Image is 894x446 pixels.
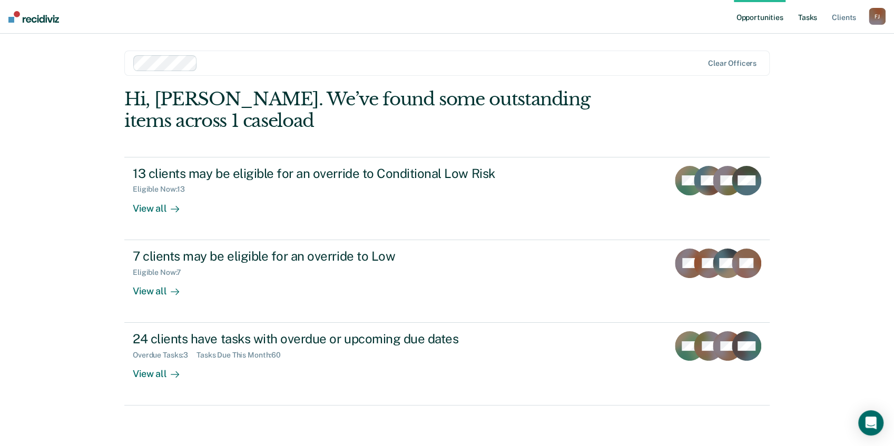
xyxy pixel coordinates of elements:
div: Eligible Now : 13 [133,185,193,194]
div: View all [133,194,192,214]
div: Tasks Due This Month : 60 [197,351,289,360]
div: 7 clients may be eligible for an override to Low [133,249,503,264]
div: Overdue Tasks : 3 [133,351,197,360]
div: View all [133,360,192,380]
div: F J [869,8,886,25]
a: 7 clients may be eligible for an override to LowEligible Now:7View all [124,240,770,323]
a: 24 clients have tasks with overdue or upcoming due datesOverdue Tasks:3Tasks Due This Month:60Vie... [124,323,770,405]
img: Recidiviz [8,11,59,23]
div: 13 clients may be eligible for an override to Conditional Low Risk [133,166,503,181]
a: 13 clients may be eligible for an override to Conditional Low RiskEligible Now:13View all [124,157,770,240]
div: 24 clients have tasks with overdue or upcoming due dates [133,331,503,346]
div: Clear officers [708,59,757,68]
div: Eligible Now : 7 [133,268,190,277]
div: Open Intercom Messenger [858,410,883,435]
div: Hi, [PERSON_NAME]. We’ve found some outstanding items across 1 caseload [124,88,641,132]
button: FJ [869,8,886,25]
div: View all [133,276,192,297]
